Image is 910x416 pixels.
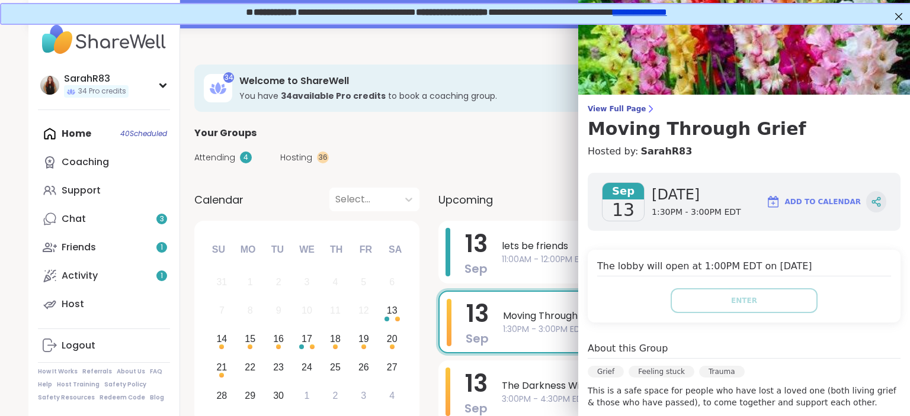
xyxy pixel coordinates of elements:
span: 3:00PM - 4:30PM EDT [502,393,846,405]
h4: The lobby will open at 1:00PM EDT on [DATE] [597,259,891,276]
div: Not available Thursday, September 4th, 2025 [323,270,348,295]
b: 34 available Pro credit s [281,90,386,102]
div: Activity [62,269,98,282]
div: Choose Monday, September 15th, 2025 [238,327,263,352]
div: Choose Tuesday, September 23rd, 2025 [266,354,291,380]
span: Enter [731,295,757,306]
div: Support [62,184,101,197]
div: 10 [302,302,312,318]
div: Choose Monday, September 22nd, 2025 [238,354,263,380]
div: 29 [245,388,255,404]
div: 2 [332,388,338,404]
div: 4 [240,151,252,163]
a: Help [38,380,52,389]
div: Coaching [62,156,109,169]
div: 21 [216,359,227,375]
div: Not available Wednesday, September 3rd, 2025 [294,270,320,295]
a: Blog [150,394,164,402]
div: Choose Thursday, September 18th, 2025 [323,327,348,352]
div: Choose Friday, September 19th, 2025 [351,327,376,352]
div: Not available Friday, September 12th, 2025 [351,298,376,324]
div: Fr [353,237,379,263]
div: Choose Monday, September 29th, 2025 [238,383,263,408]
div: Trauma [699,366,745,378]
div: Su [206,237,232,263]
span: The Darkness Within [502,379,846,393]
div: 20 [387,331,398,347]
div: Not available Tuesday, September 2nd, 2025 [266,270,291,295]
div: Choose Sunday, September 21st, 2025 [209,354,235,380]
div: 16 [273,331,284,347]
div: Friends [62,241,96,254]
div: Choose Sunday, September 14th, 2025 [209,327,235,352]
div: Not available Monday, September 8th, 2025 [238,298,263,324]
div: 4 [389,388,395,404]
div: 7 [219,302,225,318]
div: Th [323,237,350,263]
div: Choose Friday, October 3rd, 2025 [351,383,376,408]
div: 23 [273,359,284,375]
div: 28 [216,388,227,404]
div: 18 [330,331,341,347]
span: Calendar [194,192,243,208]
span: 13 [466,297,489,330]
div: 2 [276,274,281,290]
span: Sep [466,330,489,347]
h3: Welcome to ShareWell [239,75,746,88]
div: 5 [361,274,366,290]
a: How It Works [38,367,78,376]
div: 36 [317,151,329,163]
a: Host Training [57,380,100,389]
div: Choose Wednesday, October 1st, 2025 [294,383,320,408]
div: Logout [62,339,95,352]
span: Add to Calendar [785,196,861,207]
span: 13 [465,227,488,260]
div: 12 [358,302,369,318]
a: Logout [38,331,170,360]
div: 22 [245,359,255,375]
img: ShareWell Logomark [766,195,780,209]
span: 1:30PM - 3:00PM EDT [503,323,845,336]
div: 24 [302,359,312,375]
div: 1 [305,388,310,404]
button: Enter [671,288,818,313]
span: Sep [603,183,644,199]
div: Tu [264,237,290,263]
a: About Us [117,367,145,376]
a: Support [38,176,170,205]
a: Safety Policy [104,380,146,389]
div: Choose Thursday, September 25th, 2025 [323,354,348,380]
div: Choose Wednesday, September 17th, 2025 [294,327,320,352]
span: 1 [161,271,163,281]
span: lets be friends [502,239,846,253]
div: 8 [248,302,253,318]
a: Redeem Code [100,394,145,402]
span: 1:30PM - 3:00PM EDT [652,207,741,218]
div: Choose Tuesday, September 30th, 2025 [266,383,291,408]
div: 1 [248,274,253,290]
div: 26 [358,359,369,375]
span: 3 [160,214,164,224]
div: Choose Wednesday, September 24th, 2025 [294,354,320,380]
div: 13 [387,302,398,318]
div: 34 [223,72,234,83]
div: Not available Tuesday, September 9th, 2025 [266,298,291,324]
div: Choose Saturday, September 27th, 2025 [379,354,405,380]
div: 3 [361,388,366,404]
span: 34 Pro credits [78,86,126,96]
div: Not available Friday, September 5th, 2025 [351,270,376,295]
div: Choose Saturday, September 20th, 2025 [379,327,405,352]
div: 27 [387,359,398,375]
div: Not available Sunday, September 7th, 2025 [209,298,235,324]
span: 11:00AM - 12:00PM EDT [502,253,846,266]
a: Safety Resources [38,394,95,402]
div: 25 [330,359,341,375]
a: Chat3 [38,205,170,233]
div: month 2025-09 [207,268,406,409]
span: Sep [464,260,488,277]
div: 11 [330,302,341,318]
a: Friends1 [38,233,170,262]
div: 17 [302,331,312,347]
a: View Full PageMoving Through Grief [588,104,901,140]
span: 13 [612,199,635,221]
